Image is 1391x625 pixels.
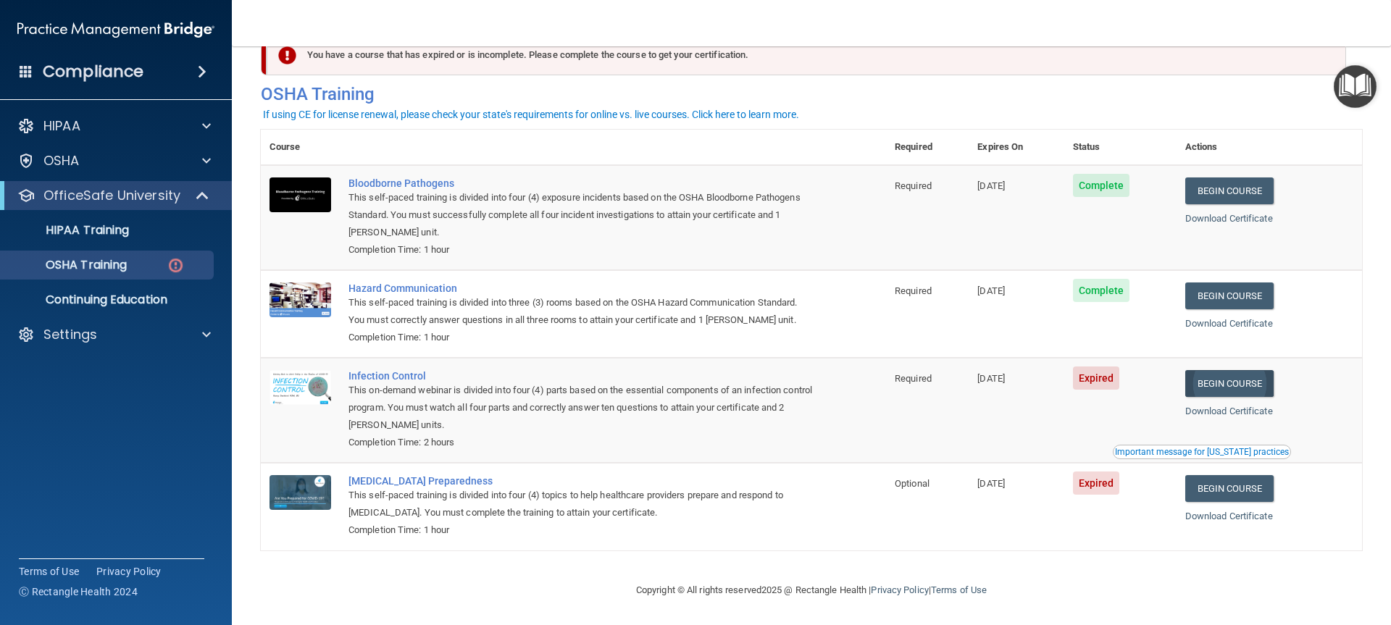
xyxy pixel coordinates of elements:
[17,117,211,135] a: HIPAA
[1185,282,1274,309] a: Begin Course
[9,293,207,307] p: Continuing Education
[1185,318,1273,329] a: Download Certificate
[17,152,211,169] a: OSHA
[1185,177,1274,204] a: Begin Course
[261,107,801,122] button: If using CE for license renewal, please check your state's requirements for online vs. live cours...
[1073,279,1130,302] span: Complete
[1185,370,1274,397] a: Begin Course
[43,117,80,135] p: HIPAA
[348,282,814,294] a: Hazard Communication
[348,294,814,329] div: This self-paced training is divided into three (3) rooms based on the OSHA Hazard Communication S...
[9,223,129,238] p: HIPAA Training
[1115,448,1289,456] div: Important message for [US_STATE] practices
[167,256,185,274] img: danger-circle.6113f641.png
[547,567,1076,613] div: Copyright © All rights reserved 2025 @ Rectangle Health | |
[43,187,180,204] p: OfficeSafe University
[1073,366,1120,390] span: Expired
[931,584,987,595] a: Terms of Use
[977,478,1005,489] span: [DATE]
[1073,471,1120,495] span: Expired
[19,584,138,599] span: Ⓒ Rectangle Health 2024
[348,382,814,434] div: This on-demand webinar is divided into four (4) parts based on the essential components of an inf...
[96,564,162,579] a: Privacy Policy
[43,326,97,343] p: Settings
[1177,130,1362,165] th: Actions
[1334,65,1377,108] button: Open Resource Center
[1113,445,1291,459] button: Read this if you are a dental practitioner in the state of CA
[263,109,799,119] div: If using CE for license renewal, please check your state's requirements for online vs. live cours...
[977,180,1005,191] span: [DATE]
[348,434,814,451] div: Completion Time: 2 hours
[1185,475,1274,502] a: Begin Course
[19,564,79,579] a: Terms of Use
[1185,406,1273,416] a: Download Certificate
[43,62,143,82] h4: Compliance
[977,373,1005,384] span: [DATE]
[886,130,969,165] th: Required
[348,487,814,521] div: This self-paced training is divided into four (4) topics to help healthcare providers prepare and...
[1073,174,1130,197] span: Complete
[895,478,930,489] span: Optional
[17,15,214,44] img: PMB logo
[261,130,340,165] th: Course
[871,584,928,595] a: Privacy Policy
[17,326,211,343] a: Settings
[348,475,814,487] a: [MEDICAL_DATA] Preparedness
[895,285,932,296] span: Required
[348,241,814,259] div: Completion Time: 1 hour
[969,130,1064,165] th: Expires On
[278,46,296,64] img: exclamation-circle-solid-danger.72ef9ffc.png
[348,177,814,189] a: Bloodborne Pathogens
[267,35,1346,75] div: You have a course that has expired or is incomplete. Please complete the course to get your certi...
[348,521,814,539] div: Completion Time: 1 hour
[895,180,932,191] span: Required
[895,373,932,384] span: Required
[9,258,127,272] p: OSHA Training
[1185,511,1273,521] a: Download Certificate
[348,189,814,241] div: This self-paced training is divided into four (4) exposure incidents based on the OSHA Bloodborne...
[348,329,814,346] div: Completion Time: 1 hour
[348,370,814,382] a: Infection Control
[17,187,210,204] a: OfficeSafe University
[261,84,1362,104] h4: OSHA Training
[1064,130,1177,165] th: Status
[977,285,1005,296] span: [DATE]
[43,152,80,169] p: OSHA
[1185,213,1273,224] a: Download Certificate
